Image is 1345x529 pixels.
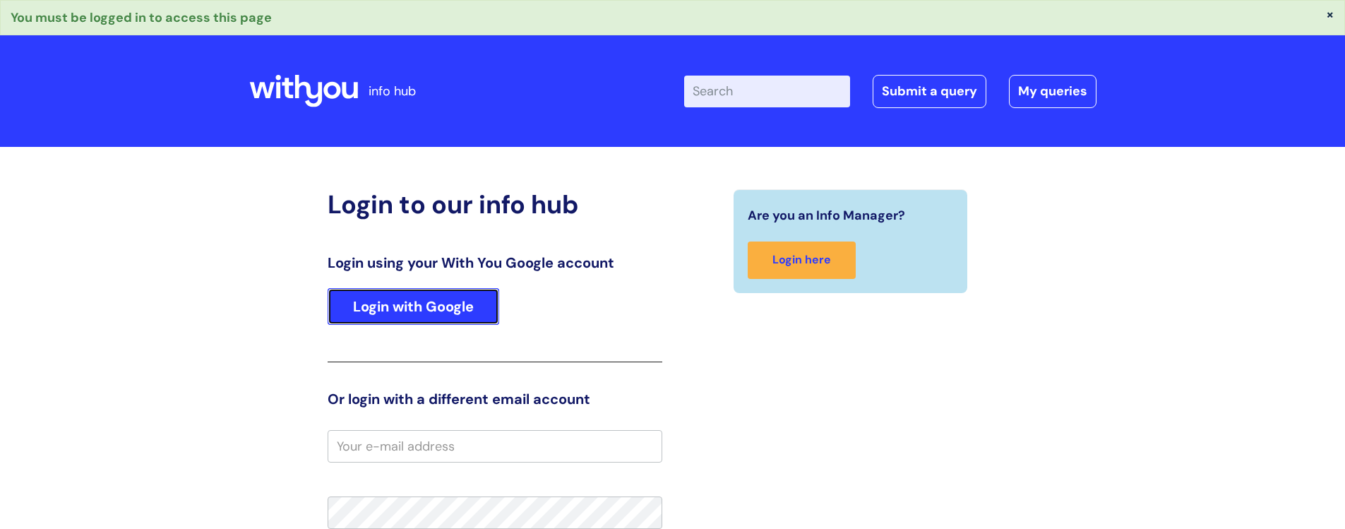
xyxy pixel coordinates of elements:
[873,75,986,107] a: Submit a query
[328,430,662,463] input: Your e-mail address
[369,80,416,102] p: info hub
[748,242,856,279] a: Login here
[684,76,850,107] input: Search
[328,189,662,220] h2: Login to our info hub
[748,204,905,227] span: Are you an Info Manager?
[1009,75,1096,107] a: My queries
[328,288,499,325] a: Login with Google
[1326,8,1334,20] button: ×
[328,391,662,408] h3: Or login with a different email account
[328,254,662,271] h3: Login using your With You Google account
